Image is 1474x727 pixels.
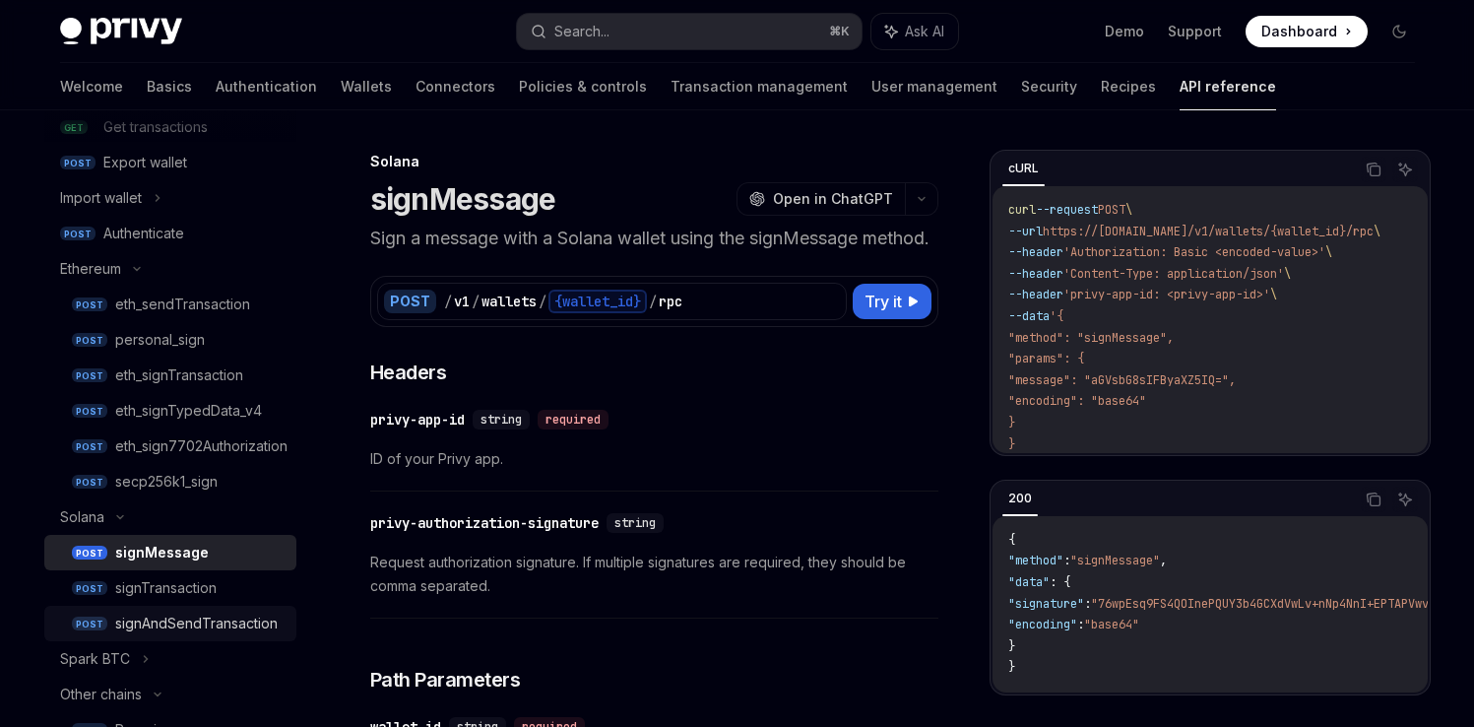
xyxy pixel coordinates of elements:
[44,393,296,429] a: POSTeth_signTypedData_v4
[1008,224,1043,239] span: --url
[60,227,96,241] span: POST
[1098,202,1125,218] span: POST
[1077,617,1084,632] span: :
[829,24,850,39] span: ⌘ K
[1036,202,1098,218] span: --request
[1008,659,1015,675] span: }
[444,292,452,311] div: /
[1008,266,1063,282] span: --header
[1008,436,1015,452] span: }
[1105,22,1144,41] a: Demo
[72,404,107,419] span: POST
[614,515,656,531] span: string
[737,182,905,216] button: Open in ChatGPT
[1050,574,1070,590] span: : {
[44,606,296,641] a: POSTsignAndSendTransaction
[1361,487,1386,512] button: Copy the contents from the code block
[370,225,938,252] p: Sign a message with a Solana wallet using the signMessage method.
[1063,553,1070,568] span: :
[454,292,470,311] div: v1
[115,363,243,387] div: eth_signTransaction
[1008,617,1077,632] span: "encoding"
[44,429,296,464] a: POSTeth_sign7702Authorization
[1084,617,1139,632] span: "base64"
[1008,244,1063,260] span: --header
[72,333,107,348] span: POST
[44,216,296,251] a: POSTAuthenticate
[539,292,546,311] div: /
[905,22,944,41] span: Ask AI
[1008,330,1174,346] span: "method": "signMessage",
[1392,487,1418,512] button: Ask AI
[519,63,647,110] a: Policies & controls
[416,63,495,110] a: Connectors
[60,186,142,210] div: Import wallet
[1125,202,1132,218] span: \
[1043,224,1374,239] span: https://[DOMAIN_NAME]/v1/wallets/{wallet_id}/rpc
[115,434,288,458] div: eth_sign7702Authorization
[773,189,893,209] span: Open in ChatGPT
[871,63,997,110] a: User management
[1063,266,1284,282] span: 'Content-Type: application/json'
[1168,22,1222,41] a: Support
[1008,372,1236,388] span: "message": "aGVsbG8sIFByaXZ5IQ=",
[115,399,262,423] div: eth_signTypedData_v4
[1008,393,1146,409] span: "encoding": "base64"
[44,570,296,606] a: POSTsignTransaction
[1063,287,1270,302] span: 'privy-app-id: <privy-app-id>'
[370,410,465,430] div: privy-app-id
[103,222,184,245] div: Authenticate
[1101,63,1156,110] a: Recipes
[1008,596,1084,612] span: "signature"
[472,292,480,311] div: /
[1008,351,1084,366] span: "params": {
[147,63,192,110] a: Basics
[115,612,278,635] div: signAndSendTransaction
[548,290,647,313] div: {wallet_id}
[1008,287,1063,302] span: --header
[538,410,609,430] div: required
[1008,553,1063,568] span: "method"
[1383,16,1415,47] button: Toggle dark mode
[1246,16,1368,47] a: Dashboard
[1084,596,1091,612] span: :
[72,297,107,312] span: POST
[1270,287,1277,302] span: \
[44,535,296,570] a: POSTsignMessage
[370,666,521,694] span: Path Parameters
[44,358,296,393] a: POSTeth_signTransaction
[60,505,104,529] div: Solana
[115,541,209,564] div: signMessage
[44,287,296,322] a: POSTeth_sendTransaction
[1002,487,1038,510] div: 200
[1063,244,1325,260] span: 'Authorization: Basic <encoded-value>'
[1008,574,1050,590] span: "data"
[216,63,317,110] a: Authentication
[1325,244,1332,260] span: \
[517,14,862,49] button: Search...⌘K
[72,581,107,596] span: POST
[1008,308,1050,324] span: --data
[103,151,187,174] div: Export wallet
[115,576,217,600] div: signTransaction
[1002,157,1045,180] div: cURL
[1374,224,1380,239] span: \
[370,181,556,217] h1: signMessage
[115,470,218,494] div: secp256k1_sign
[1008,202,1036,218] span: curl
[370,359,447,386] span: Headers
[481,292,537,311] div: wallets
[1008,532,1015,548] span: {
[44,322,296,358] a: POSTpersonal_sign
[72,439,107,454] span: POST
[44,145,296,180] a: POSTExport wallet
[370,152,938,171] div: Solana
[1160,553,1167,568] span: ,
[1021,63,1077,110] a: Security
[554,20,609,43] div: Search...
[481,412,522,428] span: string
[1050,308,1063,324] span: '{
[115,328,205,352] div: personal_sign
[671,63,848,110] a: Transaction management
[60,683,142,706] div: Other chains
